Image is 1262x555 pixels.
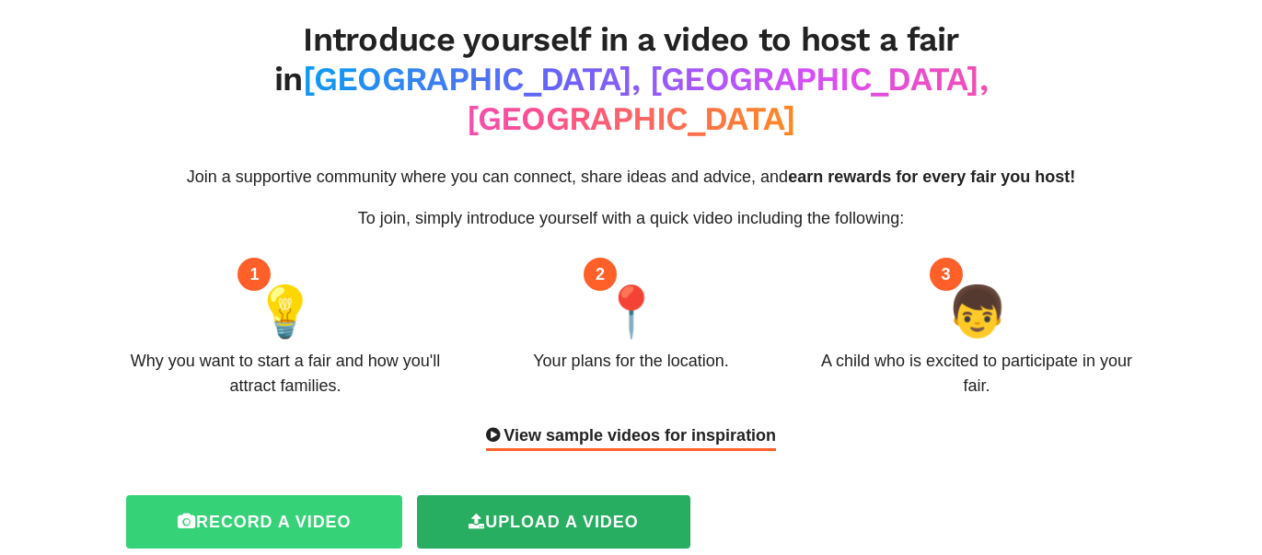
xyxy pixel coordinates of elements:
[788,168,1075,186] span: earn rewards for every fair you host!
[584,258,617,291] div: 2
[126,165,1136,190] p: Join a supportive community where you can connect, share ideas and advice, and
[417,495,689,549] label: Upload a video
[600,274,662,349] span: 📍
[237,258,271,291] div: 1
[126,20,1136,140] h2: Introduce yourself in a video to host a fair in
[126,206,1136,231] p: To join, simply introduce yourself with a quick video including the following:
[533,349,728,374] div: Your plans for the location.
[817,349,1136,399] div: A child who is excited to participate in your fair.
[946,274,1008,349] span: 👦
[254,274,316,349] span: 💡
[486,423,776,451] div: View sample videos for inspiration
[126,495,402,549] label: Record a video
[303,60,988,138] span: [GEOGRAPHIC_DATA], [GEOGRAPHIC_DATA], [GEOGRAPHIC_DATA]
[126,349,445,399] div: Why you want to start a fair and how you'll attract families.
[930,258,963,291] div: 3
